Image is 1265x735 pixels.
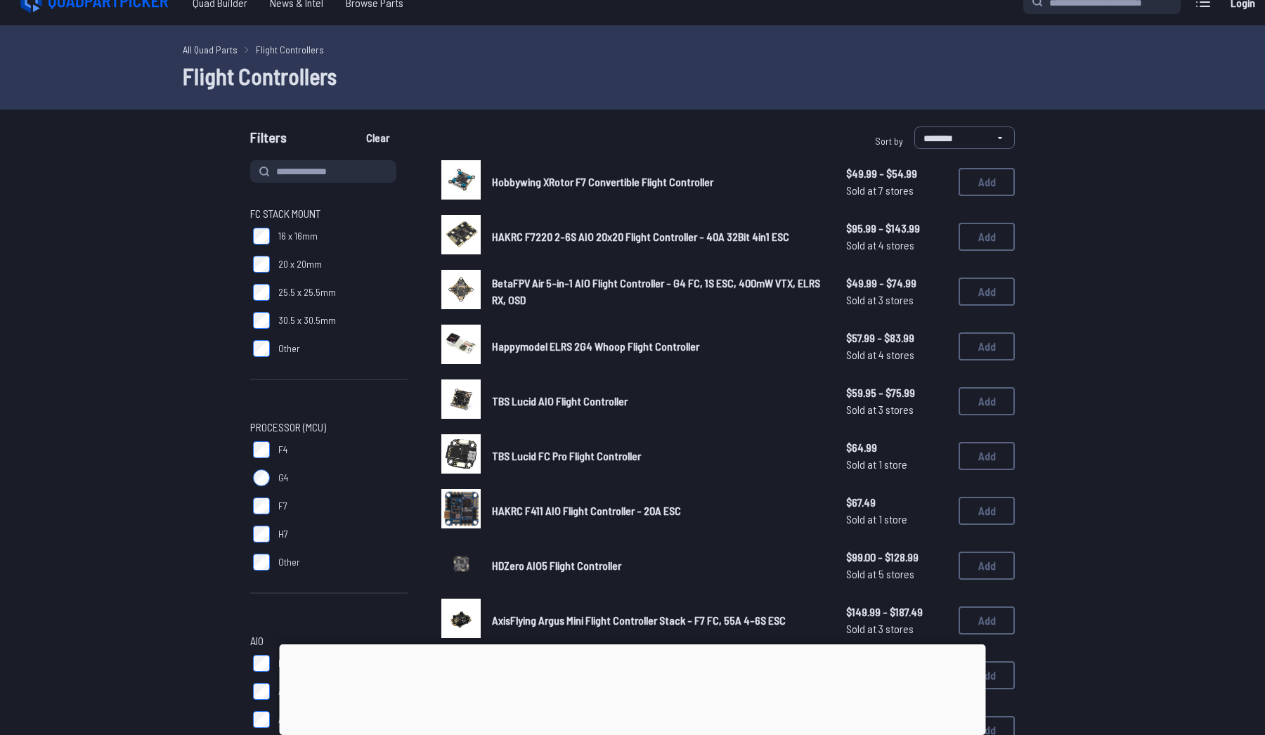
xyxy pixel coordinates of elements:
[846,401,947,418] span: Sold at 3 stores
[253,497,270,514] input: F7
[959,606,1015,635] button: Add
[253,228,270,245] input: 16 x 16mm
[278,499,287,513] span: F7
[278,555,300,569] span: Other
[278,527,288,541] span: H7
[492,275,824,308] a: BetaFPV Air 5-in-1 AIO Flight Controller - G4 FC, 1S ESC, 400mW VTX, ELRS RX, OSD
[278,471,288,485] span: G4
[278,285,336,299] span: 25.5 x 25.5mm
[914,126,1015,149] select: Sort by
[846,237,947,254] span: Sold at 4 stores
[278,313,336,327] span: 30.5 x 30.5mm
[492,613,786,627] span: AxisFlying Argus Mini Flight Controller Stack - F7 FC, 55A 4-6S ESC
[492,338,824,355] a: Happymodel ELRS 2G4 Whoop Flight Controller
[846,182,947,199] span: Sold at 7 stores
[846,549,947,566] span: $99.00 - $128.99
[441,379,481,423] a: image
[441,434,481,478] a: image
[441,544,481,587] a: image
[492,174,824,190] a: Hobbywing XRotor F7 Convertible Flight Controller
[441,379,481,419] img: image
[441,270,481,309] img: image
[441,489,481,533] a: image
[846,604,947,620] span: $149.99 - $187.49
[441,488,481,528] img: image
[253,655,270,672] input: Flight Controller Only
[441,434,481,474] img: image
[846,384,947,401] span: $59.95 - $75.99
[441,160,481,204] a: image
[846,275,947,292] span: $49.99 - $74.99
[492,449,641,462] span: TBS Lucid FC Pro Flight Controller
[492,394,628,408] span: TBS Lucid AIO Flight Controller
[250,632,264,649] span: AIO
[253,711,270,728] input: AIO - Onboard
[846,330,947,346] span: $57.99 - $83.99
[846,346,947,363] span: Sold at 4 stores
[959,442,1015,470] button: Add
[278,342,300,356] span: Other
[492,559,621,572] span: HDZero AIO5 Flight Controller
[441,325,481,364] img: image
[959,552,1015,580] button: Add
[492,230,789,243] span: HAKRC F7220 2-6S AIO 20x20 Flight Controller - 40A 32Bit 4in1 ESC
[492,393,824,410] a: TBS Lucid AIO Flight Controller
[441,325,481,368] a: image
[441,215,481,254] img: image
[253,340,270,357] input: Other
[183,59,1082,93] h1: Flight Controllers
[492,175,713,188] span: Hobbywing XRotor F7 Convertible Flight Controller
[846,292,947,308] span: Sold at 3 stores
[253,284,270,301] input: 25.5 x 25.5mm
[492,339,699,353] span: Happymodel ELRS 2G4 Whoop Flight Controller
[492,448,824,464] a: TBS Lucid FC Pro Flight Controller
[354,126,401,149] button: Clear
[959,278,1015,306] button: Add
[959,223,1015,251] button: Add
[846,494,947,511] span: $67.49
[253,441,270,458] input: F4
[250,126,287,155] span: Filters
[280,644,986,731] iframe: Advertisement
[278,229,318,243] span: 16 x 16mm
[278,713,332,727] span: AIO - Onboard
[253,683,270,700] input: AIO - Stack
[492,504,681,517] span: HAKRC F411 AIO Flight Controller - 20A ESC
[278,257,322,271] span: 20 x 20mm
[846,511,947,528] span: Sold at 1 store
[492,557,824,574] a: HDZero AIO5 Flight Controller
[256,42,324,57] a: Flight Controllers
[253,526,270,542] input: H7
[278,656,361,670] span: Flight Controller Only
[846,620,947,637] span: Sold at 3 stores
[441,215,481,259] a: image
[492,502,824,519] a: HAKRC F411 AIO Flight Controller - 20A ESC
[959,497,1015,525] button: Add
[278,684,321,698] span: AIO - Stack
[492,612,824,629] a: AxisFlying Argus Mini Flight Controller Stack - F7 FC, 55A 4-6S ESC
[278,443,287,457] span: F4
[441,270,481,313] a: image
[846,165,947,182] span: $49.99 - $54.99
[253,312,270,329] input: 30.5 x 30.5mm
[183,42,238,57] a: All Quad Parts
[253,469,270,486] input: G4
[250,419,326,436] span: Processor (MCU)
[492,276,820,306] span: BetaFPV Air 5-in-1 AIO Flight Controller - G4 FC, 1S ESC, 400mW VTX, ELRS RX, OSD
[250,205,320,222] span: FC Stack Mount
[846,439,947,456] span: $64.99
[441,544,481,583] img: image
[441,599,481,642] a: image
[846,220,947,237] span: $95.99 - $143.99
[846,456,947,473] span: Sold at 1 store
[441,160,481,200] img: image
[492,228,824,245] a: HAKRC F7220 2-6S AIO 20x20 Flight Controller - 40A 32Bit 4in1 ESC
[959,387,1015,415] button: Add
[253,554,270,571] input: Other
[959,661,1015,689] button: Add
[441,599,481,638] img: image
[846,566,947,583] span: Sold at 5 stores
[253,256,270,273] input: 20 x 20mm
[875,135,903,147] span: Sort by
[959,332,1015,360] button: Add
